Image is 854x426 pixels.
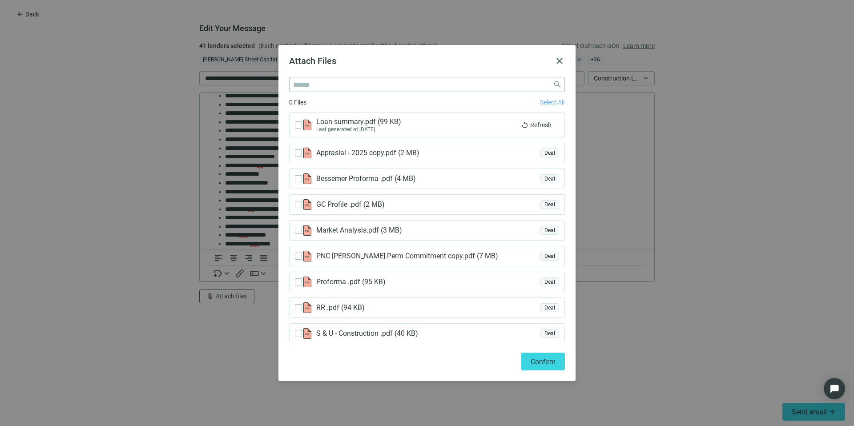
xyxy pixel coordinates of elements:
[316,126,405,133] div: Last generated at [DATE]
[540,149,559,158] div: Deal
[540,99,564,106] span: Select All
[540,174,559,184] div: Deal
[289,56,336,66] span: Attach Files
[316,200,391,209] span: GC Profile .pdf
[339,303,368,312] span: ( 94 KB )
[521,121,528,129] span: replay
[362,200,391,209] span: ( 2 MB )
[531,358,556,366] span: Confirm
[540,252,559,261] div: Deal
[393,174,422,183] span: ( 4 MB )
[316,226,408,235] span: Market Analysis.pdf
[393,329,422,338] span: ( 40 KB )
[360,277,389,286] span: ( 95 KB )
[521,353,565,370] button: Confirm
[316,252,504,261] span: PNC [PERSON_NAME] Perm Commitment copy.pdf
[824,378,845,399] div: Open Intercom Messenger
[540,226,559,235] div: Deal
[475,252,504,261] span: ( 7 MB )
[540,303,559,313] div: Deal
[554,56,565,66] button: close
[379,226,408,235] span: ( 3 MB )
[316,117,405,126] span: Loan summary.pdf
[514,118,559,132] button: replayRefresh
[289,97,306,107] span: 0 Files
[376,117,405,126] span: ( 99 KB )
[316,277,389,286] span: Proforma .pdf
[316,174,422,183] span: Bessemer Proforma .pdf
[540,98,565,106] button: Select All
[530,121,552,129] span: Refresh
[316,303,368,312] span: RR .pdf
[540,200,559,209] div: Deal
[540,329,559,338] div: Deal
[396,149,425,157] span: ( 2 MB )
[316,149,425,157] span: Apprasial - 2025 copy.pdf
[316,329,422,338] span: S & U - Construction .pdf
[540,277,559,287] div: Deal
